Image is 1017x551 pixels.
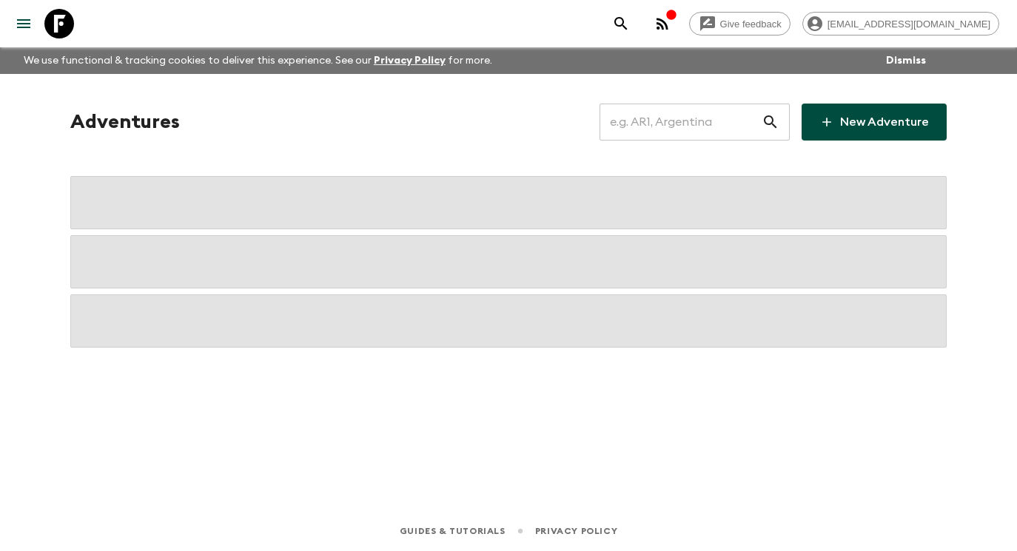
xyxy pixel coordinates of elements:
[9,9,38,38] button: menu
[712,18,790,30] span: Give feedback
[802,104,947,141] a: New Adventure
[18,47,498,74] p: We use functional & tracking cookies to deliver this experience. See our for more.
[70,107,180,137] h1: Adventures
[689,12,791,36] a: Give feedback
[600,101,762,143] input: e.g. AR1, Argentina
[882,50,930,71] button: Dismiss
[535,523,617,539] a: Privacy Policy
[606,9,636,38] button: search adventures
[400,523,506,539] a: Guides & Tutorials
[819,18,998,30] span: [EMAIL_ADDRESS][DOMAIN_NAME]
[802,12,999,36] div: [EMAIL_ADDRESS][DOMAIN_NAME]
[374,55,446,66] a: Privacy Policy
